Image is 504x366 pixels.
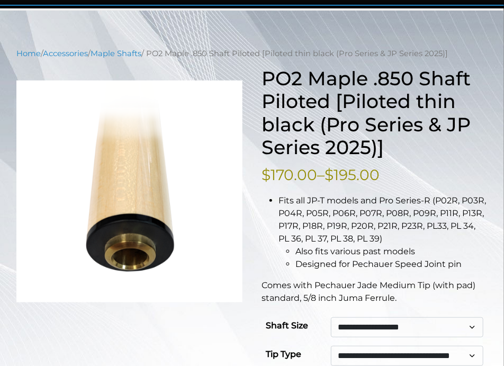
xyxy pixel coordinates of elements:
p: Comes with Pechauer Jade Medium Tip (with pad) standard, 5/8 inch Juma Ferrule. [262,279,488,305]
a: Home [16,49,41,58]
span: $ [325,166,334,184]
li: Fits all JP-T models and Pro Series-R (P02R, P03R, P04R, P05R, P06R, P07R, P08R, P09R, P11R, P13R... [278,194,488,271]
li: Designed for Pechauer Speed Joint pin [295,258,488,271]
h1: PO2 Maple .850 Shaft Piloted [Piloted thin black (Pro Series & JP Series 2025)] [262,67,488,159]
nav: Breadcrumb [16,48,488,59]
bdi: 195.00 [325,166,380,184]
li: Also fits various past models [295,245,488,258]
label: Shaft Size [266,317,308,334]
img: Maple .850 Shaft Piloted [16,81,242,302]
a: Maple Shafts [91,49,141,58]
bdi: 170.00 [262,166,317,184]
label: Tip Type [266,346,301,363]
a: Accessories [43,49,88,58]
span: $ [262,166,271,184]
p: – [262,164,488,186]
